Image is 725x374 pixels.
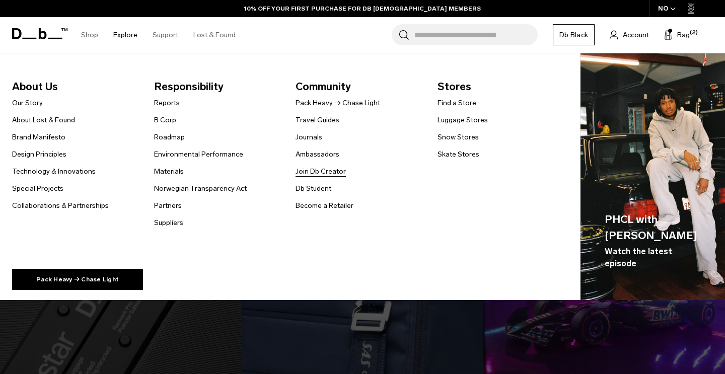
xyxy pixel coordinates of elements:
a: Join Db Creator [296,166,346,177]
a: 10% OFF YOUR FIRST PURCHASE FOR DB [DEMOGRAPHIC_DATA] MEMBERS [244,4,481,13]
span: Stores [438,79,563,95]
a: B Corp [154,115,176,125]
nav: Main Navigation [74,17,243,53]
a: Shop [81,17,98,53]
span: PHCL with [PERSON_NAME] [605,211,701,243]
a: Db Student [296,183,331,194]
a: About Lost & Found [12,115,75,125]
a: Lost & Found [193,17,236,53]
a: Special Projects [12,183,63,194]
span: Bag [677,30,690,40]
a: Partners [154,200,182,211]
a: Ambassadors [296,149,339,160]
a: Suppliers [154,217,183,228]
a: Explore [113,17,137,53]
a: Our Story [12,98,43,108]
a: Account [610,29,649,41]
a: Luggage Stores [438,115,488,125]
a: PHCL with [PERSON_NAME] Watch the latest episode Db [581,53,725,301]
a: Roadmap [154,132,185,142]
a: Pack Heavy → Chase Light [12,269,143,290]
a: Become a Retailer [296,200,353,211]
a: Snow Stores [438,132,479,142]
a: Technology & Innovations [12,166,96,177]
a: Pack Heavy → Chase Light [296,98,380,108]
a: Support [153,17,178,53]
a: Brand Manifesto [12,132,65,142]
a: Reports [154,98,180,108]
span: (2) [690,29,698,37]
a: Skate Stores [438,149,479,160]
a: Norwegian Transparency Act [154,183,247,194]
a: Db Black [553,24,595,45]
a: Materials [154,166,184,177]
span: Community [296,79,421,95]
img: Db [581,53,725,301]
a: Find a Store [438,98,476,108]
a: Journals [296,132,322,142]
a: Collaborations & Partnerships [12,200,109,211]
span: Watch the latest episode [605,246,701,270]
span: Account [623,30,649,40]
a: Design Principles [12,149,66,160]
span: About Us [12,79,138,95]
a: Environmental Performance [154,149,243,160]
button: Bag (2) [664,29,690,41]
span: Responsibility [154,79,280,95]
a: Travel Guides [296,115,339,125]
